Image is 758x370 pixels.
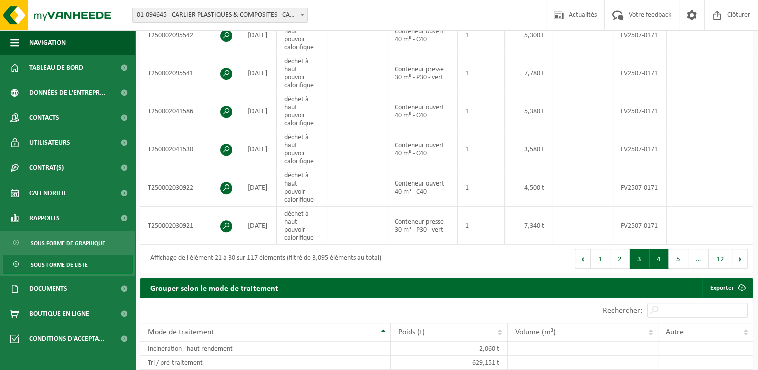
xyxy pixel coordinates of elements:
[613,92,667,130] td: FV2507-0171
[29,105,59,130] span: Contacts
[387,207,458,245] td: Conteneur presse 30 m³ - P30 - vert
[140,278,288,297] h2: Grouper selon le mode de traitement
[140,342,391,356] td: Incinération - haut rendement
[29,206,60,231] span: Rapports
[387,130,458,168] td: Conteneur ouvert 40 m³ - C40
[240,92,277,130] td: [DATE]
[148,328,214,336] span: Mode de traitement
[140,130,240,168] td: T250002041530
[29,276,67,301] span: Documents
[732,249,748,269] button: Next
[140,92,240,130] td: T250002041586
[240,207,277,245] td: [DATE]
[515,328,556,336] span: Volume (m³)
[29,301,89,326] span: Boutique en ligne
[591,249,610,269] button: 1
[3,255,133,274] a: Sous forme de liste
[505,54,552,92] td: 7,780 t
[669,249,688,269] button: 5
[391,342,508,356] td: 2,060 t
[3,233,133,252] a: Sous forme de graphique
[240,168,277,207] td: [DATE]
[29,55,83,80] span: Tableau de bord
[458,168,505,207] td: 1
[458,92,505,130] td: 1
[132,8,308,23] span: 01-094645 - CARLIER PLASTIQUES & COMPOSITES - CALONNE RICOUART
[140,168,240,207] td: T250002030922
[458,207,505,245] td: 1
[398,328,425,336] span: Poids (t)
[630,249,649,269] button: 3
[29,155,64,180] span: Contrat(s)
[29,130,70,155] span: Utilisateurs
[505,92,552,130] td: 5,380 t
[277,168,327,207] td: déchet à haut pouvoir calorifique
[29,30,66,55] span: Navigation
[709,249,732,269] button: 12
[31,234,105,253] span: Sous forme de graphique
[240,16,277,54] td: [DATE]
[387,92,458,130] td: Conteneur ouvert 40 m³ - C40
[505,168,552,207] td: 4,500 t
[140,356,391,370] td: Tri / pré-traitement
[603,307,642,315] label: Rechercher:
[140,207,240,245] td: T250002030921
[613,130,667,168] td: FV2507-0171
[649,249,669,269] button: 4
[505,16,552,54] td: 5,300 t
[575,249,591,269] button: Previous
[505,207,552,245] td: 7,340 t
[277,92,327,130] td: déchet à haut pouvoir calorifique
[391,356,508,370] td: 629,151 t
[387,54,458,92] td: Conteneur presse 30 m³ - P30 - vert
[613,16,667,54] td: FV2507-0171
[140,16,240,54] td: T250002095542
[666,328,684,336] span: Autre
[702,278,752,298] a: Exporter
[505,130,552,168] td: 3,580 t
[387,168,458,207] td: Conteneur ouvert 40 m³ - C40
[613,168,667,207] td: FV2507-0171
[140,54,240,92] td: T250002095541
[29,326,105,351] span: Conditions d'accepta...
[387,16,458,54] td: Conteneur ouvert 40 m³ - C40
[133,8,307,22] span: 01-094645 - CARLIER PLASTIQUES & COMPOSITES - CALONNE RICOUART
[29,80,106,105] span: Données de l'entrepr...
[145,250,381,268] div: Affichage de l'élément 21 à 30 sur 117 éléments (filtré de 3,095 éléments au total)
[613,54,667,92] td: FV2507-0171
[240,130,277,168] td: [DATE]
[688,249,709,269] span: …
[458,130,505,168] td: 1
[240,54,277,92] td: [DATE]
[277,130,327,168] td: déchet à haut pouvoir calorifique
[458,16,505,54] td: 1
[277,16,327,54] td: déchet à haut pouvoir calorifique
[458,54,505,92] td: 1
[277,54,327,92] td: déchet à haut pouvoir calorifique
[29,180,66,206] span: Calendrier
[610,249,630,269] button: 2
[613,207,667,245] td: FV2507-0171
[277,207,327,245] td: déchet à haut pouvoir calorifique
[31,255,88,274] span: Sous forme de liste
